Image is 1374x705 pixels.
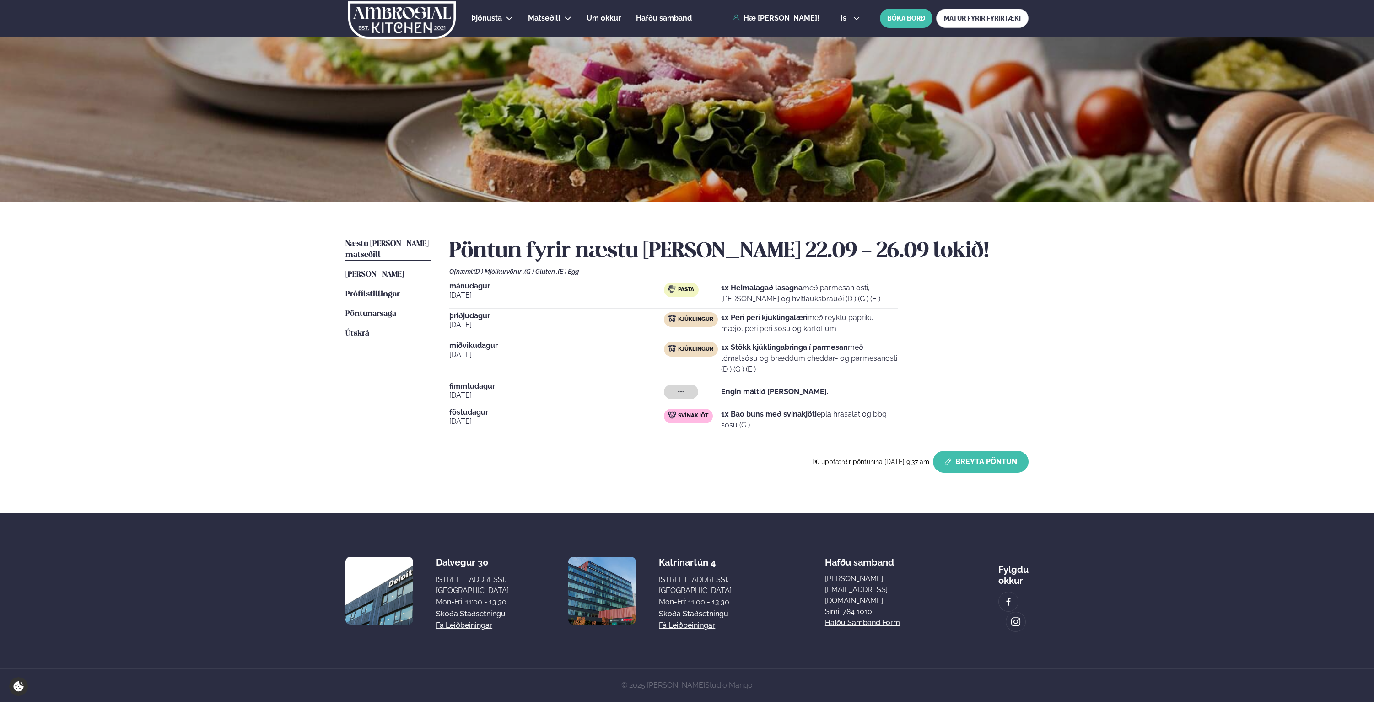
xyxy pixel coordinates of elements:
[449,349,664,360] span: [DATE]
[659,597,732,608] div: Mon-Fri: 11:00 - 13:30
[636,13,692,24] a: Hafðu samband
[568,557,636,625] img: image alt
[825,617,900,628] a: Hafðu samband form
[449,283,664,290] span: mánudagur
[471,14,502,22] span: Þjónusta
[449,320,664,331] span: [DATE]
[999,592,1018,611] a: image alt
[998,557,1029,586] div: Fylgdu okkur
[812,458,929,465] span: Þú uppfærðir pöntunina [DATE] 9:37 am
[436,574,509,596] div: [STREET_ADDRESS], [GEOGRAPHIC_DATA]
[449,290,664,301] span: [DATE]
[659,609,728,620] a: Skoða staðsetningu
[449,390,664,401] span: [DATE]
[345,328,369,339] a: Útskrá
[9,677,28,696] a: Cookie settings
[449,409,664,416] span: föstudagur
[668,411,676,419] img: pork.svg
[678,346,713,353] span: Kjúklingur
[621,681,753,689] span: © 2025 [PERSON_NAME]
[880,9,932,28] button: BÓKA BORÐ
[659,620,715,631] a: Fá leiðbeiningar
[933,451,1029,473] button: Breyta Pöntun
[436,557,509,568] div: Dalvegur 30
[449,268,1029,275] div: Ofnæmi:
[1006,612,1025,631] a: image alt
[936,9,1029,28] a: MATUR FYRIR FYRIRTÆKI
[721,342,898,375] p: með tómatsósu og bræddum cheddar- og parmesanosti (D ) (G ) (E )
[558,268,579,275] span: (E ) Egg
[587,13,621,24] a: Um okkur
[659,574,732,596] div: [STREET_ADDRESS], [GEOGRAPHIC_DATA]
[721,409,898,431] p: epla hrásalat og bbq sósu (G )
[587,14,621,22] span: Um okkur
[528,13,560,24] a: Matseðill
[833,15,868,22] button: is
[345,330,369,337] span: Útskrá
[449,239,1029,264] h2: Pöntun fyrir næstu [PERSON_NAME] 22.09 - 26.09 lokið!
[449,383,664,390] span: fimmtudagur
[721,313,808,322] strong: 1x Peri peri kjúklingalæri
[721,283,898,304] p: með parmesan osti, [PERSON_NAME] og hvítlauksbrauði (D ) (G ) (E )
[668,345,676,352] img: chicken.svg
[825,606,905,617] p: Sími: 784 1010
[345,310,396,318] span: Pöntunarsaga
[345,239,431,261] a: Næstu [PERSON_NAME] matseðill
[825,573,905,606] a: [PERSON_NAME][EMAIL_ADDRESS][DOMAIN_NAME]
[841,15,849,22] span: is
[449,342,664,349] span: miðvikudagur
[449,416,664,427] span: [DATE]
[345,271,404,278] span: [PERSON_NAME]
[528,14,560,22] span: Matseðill
[436,620,492,631] a: Fá leiðbeiningar
[474,268,524,275] span: (D ) Mjólkurvörur ,
[1011,617,1021,627] img: image alt
[345,557,413,625] img: image alt
[659,557,732,568] div: Katrínartún 4
[524,268,558,275] span: (G ) Glúten ,
[721,387,829,396] strong: Engin máltíð [PERSON_NAME].
[345,240,429,259] span: Næstu [PERSON_NAME] matseðill
[345,290,400,298] span: Prófílstillingar
[636,14,692,22] span: Hafðu samband
[1003,597,1013,607] img: image alt
[345,269,404,280] a: [PERSON_NAME]
[678,286,694,294] span: Pasta
[721,283,803,292] strong: 1x Heimalagað lasagna
[471,13,502,24] a: Þjónusta
[733,14,819,22] a: Hæ [PERSON_NAME]!
[345,309,396,320] a: Pöntunarsaga
[668,315,676,322] img: chicken.svg
[721,312,898,334] p: með reyktu papriku mæjó, peri peri sósu og kartöflum
[668,285,676,293] img: pasta.svg
[705,681,753,689] a: Studio Mango
[678,388,684,395] span: ---
[345,289,400,300] a: Prófílstillingar
[436,609,506,620] a: Skoða staðsetningu
[678,412,708,420] span: Svínakjöt
[721,343,848,352] strong: 1x Stökk kjúklingabringa í parmesan
[436,597,509,608] div: Mon-Fri: 11:00 - 13:30
[825,550,894,568] span: Hafðu samband
[678,316,713,323] span: Kjúklingur
[721,410,817,418] strong: 1x Bao buns með svínakjöti
[449,312,664,320] span: þriðjudagur
[347,1,457,39] img: logo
